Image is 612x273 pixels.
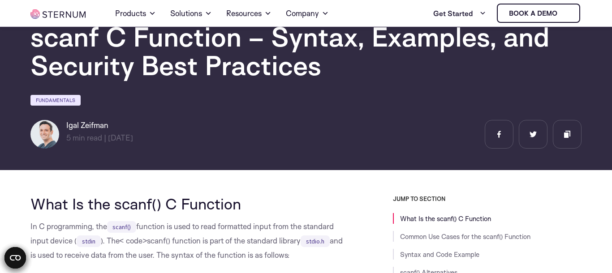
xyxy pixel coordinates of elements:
[30,120,59,149] img: Igal Zeifman
[30,9,86,19] img: sternum iot
[497,4,580,23] a: Book a demo
[393,195,582,202] h3: JUMP TO SECTION
[561,10,568,17] img: sternum iot
[4,247,26,269] button: Open CMP widget
[30,195,346,212] h2: What Is the scanf() C Function
[226,1,272,26] a: Resources
[66,133,106,142] span: min read |
[30,95,81,106] a: Fundamentals
[30,22,568,80] h1: scanf C Function – Syntax, Examples, and Security Best Practices
[115,1,156,26] a: Products
[108,133,133,142] span: [DATE]
[66,120,133,131] h6: Igal Zeifman
[433,4,486,22] a: Get Started
[66,133,71,142] span: 5
[286,1,329,26] a: Company
[170,1,212,26] a: Solutions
